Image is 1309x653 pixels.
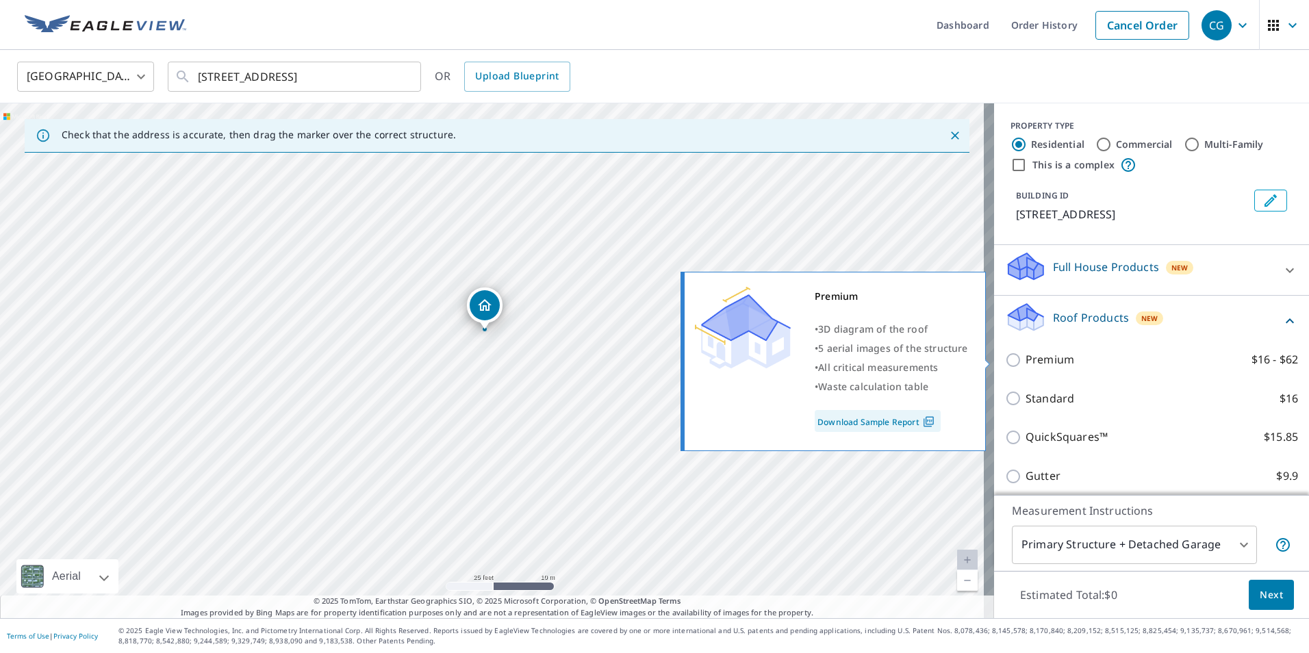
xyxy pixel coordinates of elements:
[7,631,49,641] a: Terms of Use
[1276,468,1298,485] p: $9.9
[1026,390,1074,407] p: Standard
[1026,468,1060,485] p: Gutter
[1264,428,1298,446] p: $15.85
[17,57,154,96] div: [GEOGRAPHIC_DATA]
[1171,262,1189,273] span: New
[695,287,791,369] img: Premium
[16,559,118,593] div: Aerial
[1116,138,1173,151] label: Commercial
[198,57,393,96] input: Search by address or latitude-longitude
[818,342,967,355] span: 5 aerial images of the structure
[815,358,968,377] div: •
[7,632,98,640] p: |
[1012,502,1291,519] p: Measurement Instructions
[1204,138,1264,151] label: Multi-Family
[435,62,570,92] div: OR
[1095,11,1189,40] a: Cancel Order
[815,287,968,306] div: Premium
[1009,580,1128,610] p: Estimated Total: $0
[62,129,456,141] p: Check that the address is accurate, then drag the marker over the correct structure.
[818,361,938,374] span: All critical measurements
[946,127,964,144] button: Close
[314,596,681,607] span: © 2025 TomTom, Earthstar Geographics SIO, © 2025 Microsoft Corporation, ©
[1012,526,1257,564] div: Primary Structure + Detached Garage
[467,287,503,330] div: Dropped pin, building 1, Residential property, 648 Gramac Ln Pittsburgh, PA 15235
[815,320,968,339] div: •
[1005,251,1298,290] div: Full House ProductsNew
[1053,259,1159,275] p: Full House Products
[1141,313,1158,324] span: New
[475,68,559,85] span: Upload Blueprint
[815,377,968,396] div: •
[818,380,928,393] span: Waste calculation table
[1251,351,1298,368] p: $16 - $62
[815,410,941,432] a: Download Sample Report
[1254,190,1287,212] button: Edit building 1
[957,570,978,591] a: Current Level 20, Zoom Out
[659,596,681,606] a: Terms
[1280,390,1298,407] p: $16
[1011,120,1293,132] div: PROPERTY TYPE
[919,415,938,428] img: Pdf Icon
[53,631,98,641] a: Privacy Policy
[957,550,978,570] a: Current Level 20, Zoom In Disabled
[1053,309,1129,326] p: Roof Products
[1202,10,1232,40] div: CG
[1016,206,1249,222] p: [STREET_ADDRESS]
[1031,138,1084,151] label: Residential
[118,626,1302,646] p: © 2025 Eagle View Technologies, Inc. and Pictometry International Corp. All Rights Reserved. Repo...
[598,596,656,606] a: OpenStreetMap
[1005,301,1298,340] div: Roof ProductsNew
[1275,537,1291,553] span: Your report will include the primary structure and a detached garage if one exists.
[818,322,928,335] span: 3D diagram of the roof
[25,15,186,36] img: EV Logo
[1032,158,1115,172] label: This is a complex
[1016,190,1069,201] p: BUILDING ID
[48,559,85,593] div: Aerial
[1249,580,1294,611] button: Next
[1026,351,1074,368] p: Premium
[1026,428,1108,446] p: QuickSquares™
[1260,587,1283,604] span: Next
[815,339,968,358] div: •
[464,62,570,92] a: Upload Blueprint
